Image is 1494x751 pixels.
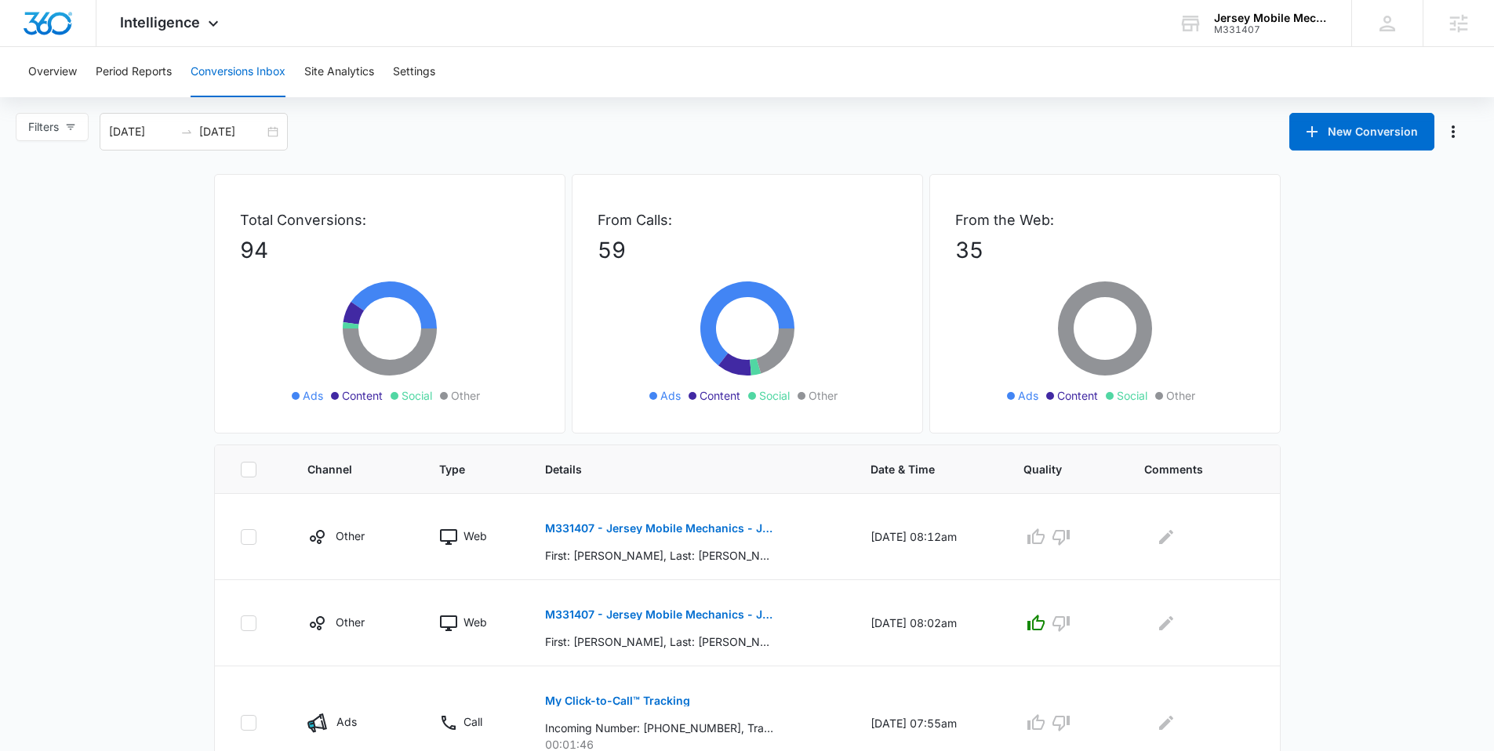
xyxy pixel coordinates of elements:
span: Content [1057,387,1098,404]
div: account name [1214,12,1329,24]
span: Ads [1018,387,1038,404]
span: Social [402,387,432,404]
p: 94 [240,234,540,267]
span: Social [759,387,790,404]
span: Quality [1023,461,1084,477]
span: Comments [1144,461,1231,477]
button: M331407 - Jersey Mobile Mechanics - Jobber - New Request Created [545,510,773,547]
p: First: [PERSON_NAME], Last: [PERSON_NAME], Email: [EMAIL_ADDRESS][DOMAIN_NAME], Phone: [PHONE_NUM... [545,633,773,650]
p: Web [463,614,487,630]
p: Other [336,614,365,630]
p: My Click-to-Call™ Tracking [545,695,690,706]
p: M331407 - Jersey Mobile Mechanics - Jobber - New Request Created [545,523,773,534]
span: to [180,125,193,138]
span: Other [809,387,838,404]
p: Total Conversions: [240,209,540,230]
button: My Click-to-Call™ Tracking [545,682,690,720]
span: Other [1166,387,1195,404]
p: Other [336,528,365,544]
p: Ads [336,713,357,730]
button: Edit Comments [1154,524,1179,550]
button: Settings [393,47,435,97]
p: From the Web: [955,209,1255,230]
div: account id [1214,24,1329,35]
span: Intelligence [120,14,200,31]
input: Start date [109,123,174,140]
p: 59 [598,234,897,267]
button: M331407 - Jersey Mobile Mechanics - Jobber - New Request Created [545,596,773,633]
p: 35 [955,234,1255,267]
button: Filters [16,113,89,141]
button: Edit Comments [1154,611,1179,636]
span: Type [439,461,485,477]
p: Call [463,713,482,730]
span: Details [545,461,810,477]
span: Ads [660,387,681,404]
td: [DATE] 08:12am [852,494,1005,580]
span: Ads [303,387,323,404]
p: First: [PERSON_NAME], Last: [PERSON_NAME], Email: [EMAIL_ADDRESS][DOMAIN_NAME], Phone: [PHONE_NUM... [545,547,773,564]
button: Site Analytics [304,47,374,97]
p: Incoming Number: [PHONE_NUMBER], Tracking Number: [PHONE_NUMBER], Ring To: [PHONE_NUMBER], Caller... [545,720,773,736]
span: Other [451,387,480,404]
td: [DATE] 08:02am [852,580,1005,666]
button: Period Reports [96,47,172,97]
p: From Calls: [598,209,897,230]
p: M331407 - Jersey Mobile Mechanics - Jobber - New Request Created [545,609,773,620]
button: Conversions Inbox [191,47,285,97]
button: Manage Numbers [1441,119,1466,144]
span: swap-right [180,125,193,138]
span: Content [342,387,383,404]
input: End date [199,123,264,140]
span: Channel [307,461,379,477]
button: Edit Comments [1154,710,1179,735]
button: New Conversion [1289,113,1434,151]
p: Web [463,528,487,544]
span: Social [1117,387,1147,404]
span: Filters [28,118,59,136]
button: Overview [28,47,77,97]
span: Date & Time [871,461,963,477]
span: Content [700,387,740,404]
